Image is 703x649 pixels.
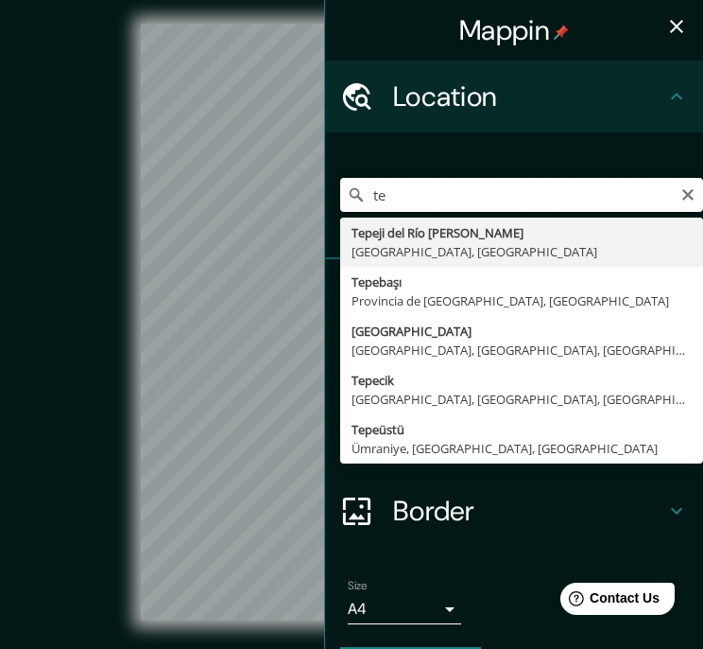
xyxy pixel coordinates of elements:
[325,259,703,331] div: Pins
[535,575,682,628] iframe: Help widget launcher
[393,494,665,528] h4: Border
[348,578,368,594] label: Size
[351,371,692,390] div: Tepecik
[325,61,703,132] div: Location
[351,223,692,242] div: Tepeji del Río [PERSON_NAME]
[141,24,562,621] canvas: Map
[325,331,703,403] div: Style
[351,390,692,409] div: [GEOGRAPHIC_DATA], [GEOGRAPHIC_DATA], [GEOGRAPHIC_DATA]
[459,13,569,47] h4: Mappin
[351,420,692,439] div: Tepeüstü
[348,594,461,624] div: A4
[351,242,692,261] div: [GEOGRAPHIC_DATA], [GEOGRAPHIC_DATA]
[340,178,703,212] input: Pick your city or area
[325,475,703,547] div: Border
[351,322,692,341] div: [GEOGRAPHIC_DATA]
[325,403,703,475] div: Layout
[393,79,665,114] h4: Location
[351,439,692,458] div: Ümraniye, [GEOGRAPHIC_DATA], [GEOGRAPHIC_DATA]
[554,25,569,40] img: pin-icon.png
[351,341,692,360] div: [GEOGRAPHIC_DATA], [GEOGRAPHIC_DATA], [GEOGRAPHIC_DATA]
[351,272,692,291] div: Tepebaşı
[680,184,695,202] button: Clear
[351,291,692,310] div: Provincia de [GEOGRAPHIC_DATA], [GEOGRAPHIC_DATA]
